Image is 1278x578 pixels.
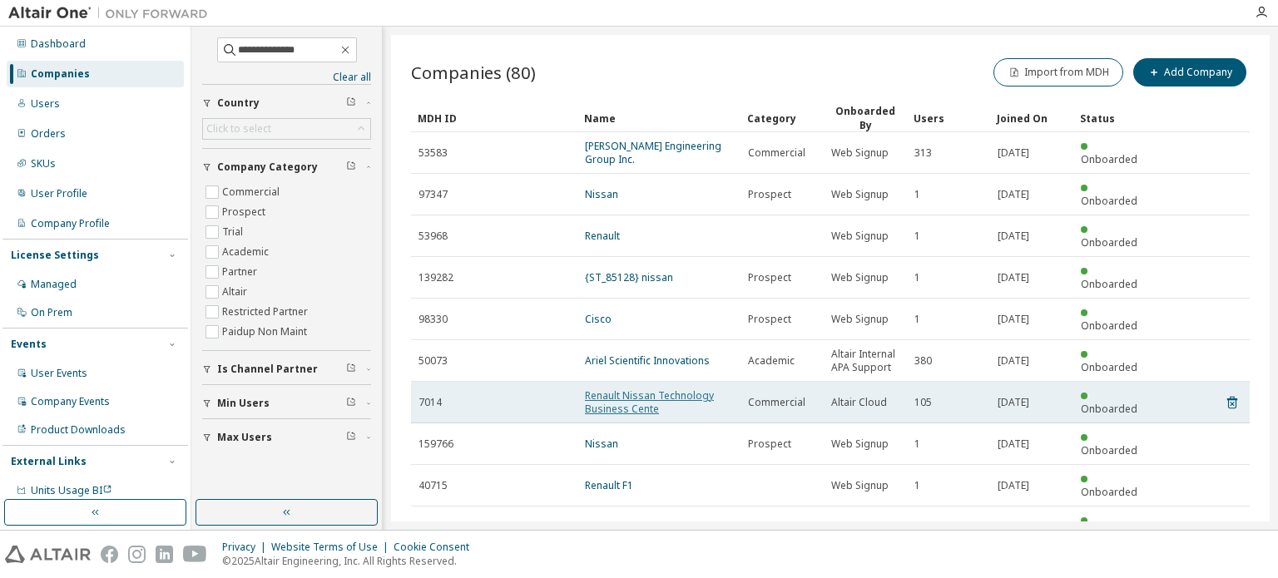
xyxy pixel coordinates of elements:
span: 1 [914,188,920,201]
span: Prospect [748,188,791,201]
span: Companies (80) [411,61,536,84]
span: Onboarded [1081,194,1137,208]
span: 1 [914,313,920,326]
button: Company Category [202,149,371,185]
span: Altair Cloud [831,396,887,409]
a: Cisco [585,312,612,326]
div: Product Downloads [31,423,126,437]
div: Name [584,105,734,131]
span: [DATE] [998,271,1029,284]
label: Commercial [222,182,283,202]
div: Users [31,97,60,111]
label: Restricted Partner [222,302,311,322]
button: Import from MDH [993,58,1123,86]
div: License Settings [11,249,99,262]
label: Partner [222,262,260,282]
span: 40715 [419,479,448,492]
span: Web Signup [831,146,889,160]
span: 53583 [419,146,448,160]
div: Dashboard [31,37,86,51]
span: [DATE] [998,396,1029,409]
span: Web Signup [831,188,889,201]
span: 40 [914,521,926,534]
span: [DATE] [998,146,1029,160]
span: Country [217,96,260,110]
span: Onboarded [1081,485,1137,499]
span: Web Signup [831,313,889,326]
span: Onboarded [1081,152,1137,166]
span: 1 [914,271,920,284]
div: MDH ID [418,105,571,131]
div: On Prem [31,306,72,319]
img: instagram.svg [128,546,146,563]
span: Prospect [748,313,791,326]
div: SKUs [31,157,56,170]
span: Commercial [748,146,805,160]
span: 380 [914,354,932,368]
a: {ST_85128} nissan [585,270,673,284]
span: Is Channel Partner [217,363,318,376]
span: [DATE] [998,230,1029,243]
span: 1 [914,437,920,451]
div: Privacy [222,541,271,554]
span: Max Users [217,431,272,444]
img: Altair One [8,5,216,22]
button: Is Channel Partner [202,351,371,388]
div: Company Profile [31,217,110,230]
span: 1 [914,230,920,243]
img: youtube.svg [183,546,207,563]
div: Managed [31,278,77,291]
label: Altair [222,282,250,302]
a: Renault F1 [585,478,633,492]
span: Onboarded [1081,402,1137,416]
label: Trial [222,222,246,242]
span: 98330 [419,313,448,326]
label: Academic [222,242,272,262]
label: Prospect [222,202,269,222]
p: © 2025 Altair Engineering, Inc. All Rights Reserved. [222,554,479,568]
label: Paidup Non Maint [222,322,310,342]
a: Nissan [585,437,618,451]
div: Events [11,338,47,351]
button: Country [202,85,371,121]
span: Web Signup [831,230,889,243]
a: Ariel Scientific Innovations [585,353,710,368]
span: 1 [914,479,920,492]
a: Renault Nissan Technology Business Cente [585,388,714,416]
span: [DATE] [998,479,1029,492]
span: Onboarded [1081,443,1137,457]
span: Onboarded [1081,319,1137,333]
span: 159766 [419,437,453,451]
a: RENAULT SAS [585,520,650,534]
div: Onboarded By [830,104,900,132]
div: Status [1080,105,1150,131]
span: Prospect [748,271,791,284]
div: User Events [31,367,87,380]
span: 50073 [419,354,448,368]
span: Clear filter [346,431,356,444]
span: Prospect [748,437,791,451]
div: Companies [31,67,90,81]
span: 313 [914,146,932,160]
a: [PERSON_NAME] Engineering Group Inc. [585,139,721,166]
span: [DATE] [998,313,1029,326]
span: Clear filter [346,397,356,410]
span: [DATE] [998,188,1029,201]
div: Click to select [203,119,370,139]
div: Company Events [31,395,110,408]
span: Clear filter [346,96,356,110]
span: [DATE] [998,354,1029,368]
button: Add Company [1133,58,1246,86]
a: Renault [585,229,620,243]
div: Joined On [997,105,1067,131]
span: Commercial [748,521,805,534]
span: Altair Internal APA Support [831,348,899,374]
span: Commercial [748,396,805,409]
span: Onboarded [1081,360,1137,374]
img: altair_logo.svg [5,546,91,563]
button: Max Users [202,419,371,456]
span: Web Signup [831,479,889,492]
span: 97347 [419,188,448,201]
span: 53968 [419,230,448,243]
span: 3301 [419,521,442,534]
